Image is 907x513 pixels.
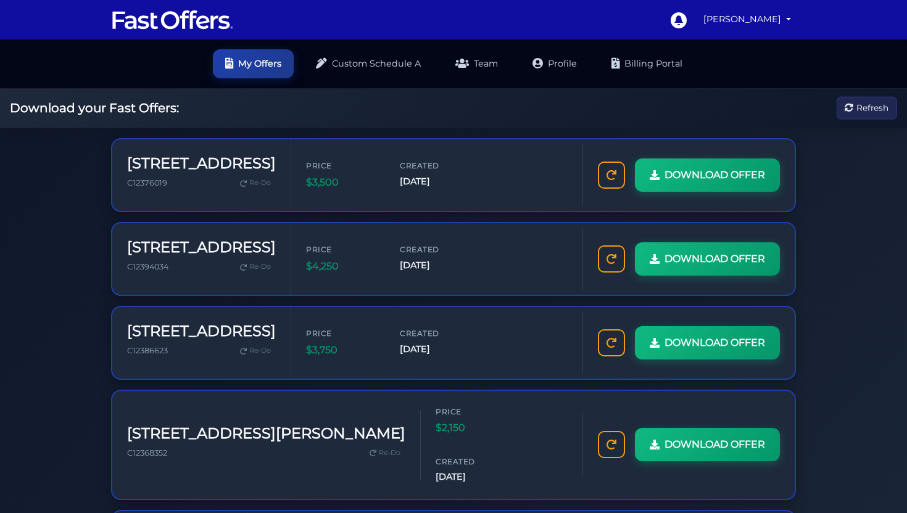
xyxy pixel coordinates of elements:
[235,175,276,191] a: Re-Do
[400,327,474,339] span: Created
[436,420,510,436] span: $2,150
[306,160,380,171] span: Price
[127,155,276,173] h3: [STREET_ADDRESS]
[635,242,780,276] a: DOWNLOAD OFFER
[520,49,589,78] a: Profile
[306,342,380,358] span: $3,750
[400,258,474,273] span: [DATE]
[837,97,897,120] button: Refresh
[665,437,765,453] span: DOWNLOAD OFFER
[365,445,405,461] a: Re-Do
[306,327,380,339] span: Price
[213,49,294,78] a: My Offers
[635,326,780,359] a: DOWNLOAD OFFER
[235,259,276,275] a: Re-Do
[599,49,695,78] a: Billing Portal
[379,448,400,459] span: Re-Do
[400,244,474,255] span: Created
[235,343,276,359] a: Re-Do
[635,158,780,192] a: DOWNLOAD OFFER
[400,342,474,356] span: [DATE]
[665,335,765,351] span: DOWNLOAD OFFER
[436,470,510,484] span: [DATE]
[306,244,380,255] span: Price
[10,101,179,115] h2: Download your Fast Offers:
[400,174,474,189] span: [DATE]
[127,322,276,340] h3: [STREET_ADDRESS]
[306,258,380,274] span: $4,250
[856,101,888,115] span: Refresh
[436,456,510,467] span: Created
[698,7,796,31] a: [PERSON_NAME]
[665,251,765,267] span: DOWNLOAD OFFER
[127,346,168,355] span: C12386623
[249,261,271,273] span: Re-Do
[306,174,380,191] span: $3,500
[436,406,510,417] span: Price
[127,262,168,271] span: C12394034
[249,345,271,356] span: Re-Do
[127,239,276,256] h3: [STREET_ADDRESS]
[304,49,433,78] a: Custom Schedule A
[443,49,510,78] a: Team
[665,167,765,183] span: DOWNLOAD OFFER
[249,178,271,189] span: Re-Do
[400,160,474,171] span: Created
[635,428,780,461] a: DOWNLOAD OFFER
[127,178,167,187] span: C12376019
[127,425,405,443] h3: [STREET_ADDRESS][PERSON_NAME]
[127,448,167,458] span: C12368352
